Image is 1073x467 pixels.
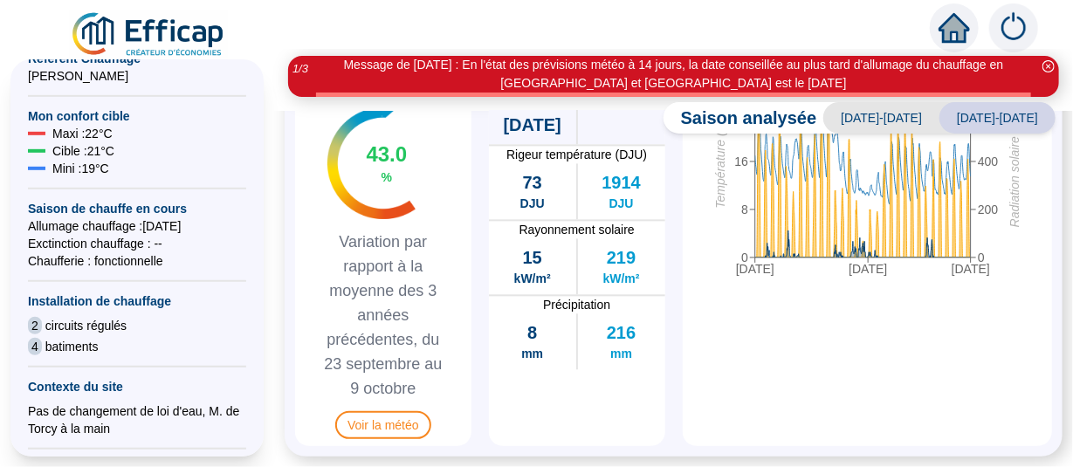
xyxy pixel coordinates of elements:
span: 15 [523,245,542,270]
span: Saison analysée [664,106,817,130]
span: Référent Chauffage [28,50,246,67]
span: Voir la météo [335,411,431,439]
tspan: 400 [978,155,999,168]
span: kW/m² [603,270,640,287]
span: Cible : 21 °C [52,142,114,160]
span: Exctinction chauffage : -- [28,235,246,252]
span: 4 [28,338,42,355]
div: Message de [DATE] : En l'état des prévisions météo à 14 jours, la date conseillée au plus tard d'... [316,56,1031,93]
tspan: 200 [978,203,999,216]
span: 73 [523,170,542,195]
tspan: Température (°C) [712,114,726,209]
tspan: 8 [741,203,748,216]
span: Maxi : 22 °C [52,125,113,142]
span: Mon confort cible [28,107,246,125]
tspan: [DATE] [849,262,887,276]
i: 1 / 3 [292,62,308,75]
span: Saison de chauffe en cours [28,200,246,217]
span: home [939,12,970,44]
tspan: 0 [741,251,748,264]
tspan: 0 [978,251,985,264]
span: Chaufferie : fonctionnelle [28,252,246,270]
span: batiments [45,338,99,355]
span: Précipitation [489,296,665,313]
span: DJU [520,195,545,212]
span: 216 [607,320,636,345]
img: indicateur températures [327,107,416,219]
span: 43.0 [367,141,408,168]
span: [DATE]-[DATE] [939,102,1056,134]
tspan: [DATE] [735,262,774,276]
span: [PERSON_NAME] [28,67,246,85]
img: alerts [989,3,1038,52]
span: Mini : 19 °C [52,160,109,177]
span: [DATE]-[DATE] [823,102,939,134]
span: 8 [527,320,537,345]
span: 2 [28,317,42,334]
span: Installation de chauffage [28,292,246,310]
span: Allumage chauffage : [DATE] [28,217,246,235]
tspan: Radiation solaire (W/m²) [1007,95,1021,227]
img: efficap energie logo [70,10,228,59]
tspan: 16 [734,155,748,168]
div: Pas de changement de loi d'eau, M. de Torcy à la main [28,402,246,437]
span: Variation par rapport à la moyenne des 3 années précédentes, du 23 septembre au 9 octobre [302,230,464,401]
span: 219 [607,245,636,270]
tspan: [DATE] [951,262,989,276]
span: close-circle [1042,60,1055,72]
span: Rigeur température (DJU) [489,146,665,163]
span: kW/m² [514,270,551,287]
span: Rayonnement solaire [489,221,665,238]
span: DJU [609,195,634,212]
span: mm [610,345,632,362]
span: % [382,168,392,186]
span: Contexte du site [28,378,246,395]
span: circuits régulés [45,317,127,334]
span: 1914 [602,170,641,195]
span: mm [521,345,543,362]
